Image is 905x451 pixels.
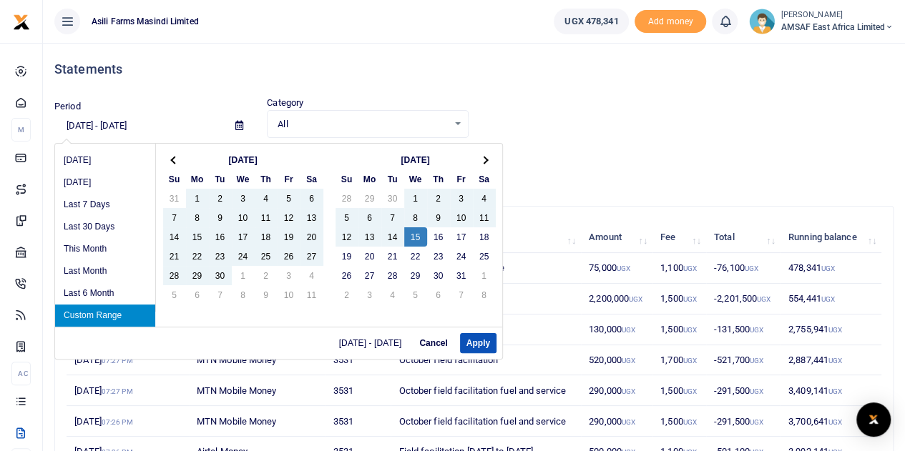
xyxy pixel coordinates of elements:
[102,357,133,365] small: 07:27 PM
[450,189,473,208] td: 3
[102,418,133,426] small: 07:26 PM
[548,9,635,34] li: Wallet ballance
[781,222,881,253] th: Running balance: activate to sort column ascending
[635,15,706,26] a: Add money
[781,21,894,34] span: AMSAF East Africa Limited
[55,172,155,194] li: [DATE]
[750,326,763,334] small: UGX
[232,247,255,266] td: 24
[278,169,300,189] th: Fr
[163,169,186,189] th: Su
[427,266,450,285] td: 30
[652,406,706,437] td: 1,500
[186,189,209,208] td: 1
[300,266,323,285] td: 4
[706,406,781,437] td: -291,500
[255,247,278,266] td: 25
[358,189,381,208] td: 29
[635,10,706,34] span: Add money
[581,406,652,437] td: 290,000
[336,266,358,285] td: 26
[828,357,842,365] small: UGX
[652,284,706,314] td: 1,500
[86,15,205,28] span: Asili Farms Masindi Limited
[745,264,758,272] small: UGX
[683,387,696,395] small: UGX
[683,264,696,272] small: UGX
[781,284,881,314] td: 554,441
[358,208,381,227] td: 6
[450,285,473,304] td: 7
[300,227,323,247] td: 20
[617,264,630,272] small: UGX
[163,266,186,285] td: 28
[255,208,278,227] td: 11
[278,117,447,132] span: All
[404,189,427,208] td: 1
[358,266,381,285] td: 27
[781,9,894,21] small: [PERSON_NAME]
[186,208,209,227] td: 8
[404,227,427,247] td: 15
[622,326,635,334] small: UGX
[427,227,450,247] td: 16
[55,149,155,172] li: [DATE]
[427,189,450,208] td: 2
[163,285,186,304] td: 5
[186,150,300,169] th: [DATE]
[706,314,781,345] td: -131,500
[749,9,775,34] img: profile-user
[278,208,300,227] td: 12
[278,227,300,247] td: 19
[358,285,381,304] td: 3
[325,406,391,437] td: 3531
[706,253,781,284] td: -76,100
[706,375,781,406] td: -291,500
[622,418,635,426] small: UGX
[450,227,473,247] td: 17
[209,247,232,266] td: 23
[232,189,255,208] td: 3
[255,266,278,285] td: 2
[13,14,30,31] img: logo-small
[750,357,763,365] small: UGX
[450,169,473,189] th: Fr
[750,418,763,426] small: UGX
[427,247,450,266] td: 23
[336,247,358,266] td: 19
[358,247,381,266] td: 20
[404,285,427,304] td: 5
[781,253,881,284] td: 478,341
[300,169,323,189] th: Sa
[278,266,300,285] td: 3
[391,406,581,437] td: October field facilitation fuel and service
[473,169,496,189] th: Sa
[325,375,391,406] td: 3531
[325,345,391,376] td: 3531
[300,208,323,227] td: 13
[209,285,232,304] td: 7
[336,169,358,189] th: Su
[163,208,186,227] td: 7
[13,16,30,26] a: logo-small logo-large logo-large
[336,227,358,247] td: 12
[278,247,300,266] td: 26
[450,266,473,285] td: 31
[404,247,427,266] td: 22
[404,266,427,285] td: 29
[473,247,496,266] td: 25
[278,285,300,304] td: 10
[427,285,450,304] td: 6
[427,208,450,227] td: 9
[381,285,404,304] td: 4
[460,333,496,353] button: Apply
[683,418,696,426] small: UGX
[781,406,881,437] td: 3,700,641
[54,114,224,138] input: select period
[450,208,473,227] td: 10
[186,169,209,189] th: Mo
[404,208,427,227] td: 8
[581,314,652,345] td: 130,000
[336,189,358,208] td: 28
[11,362,31,385] li: Ac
